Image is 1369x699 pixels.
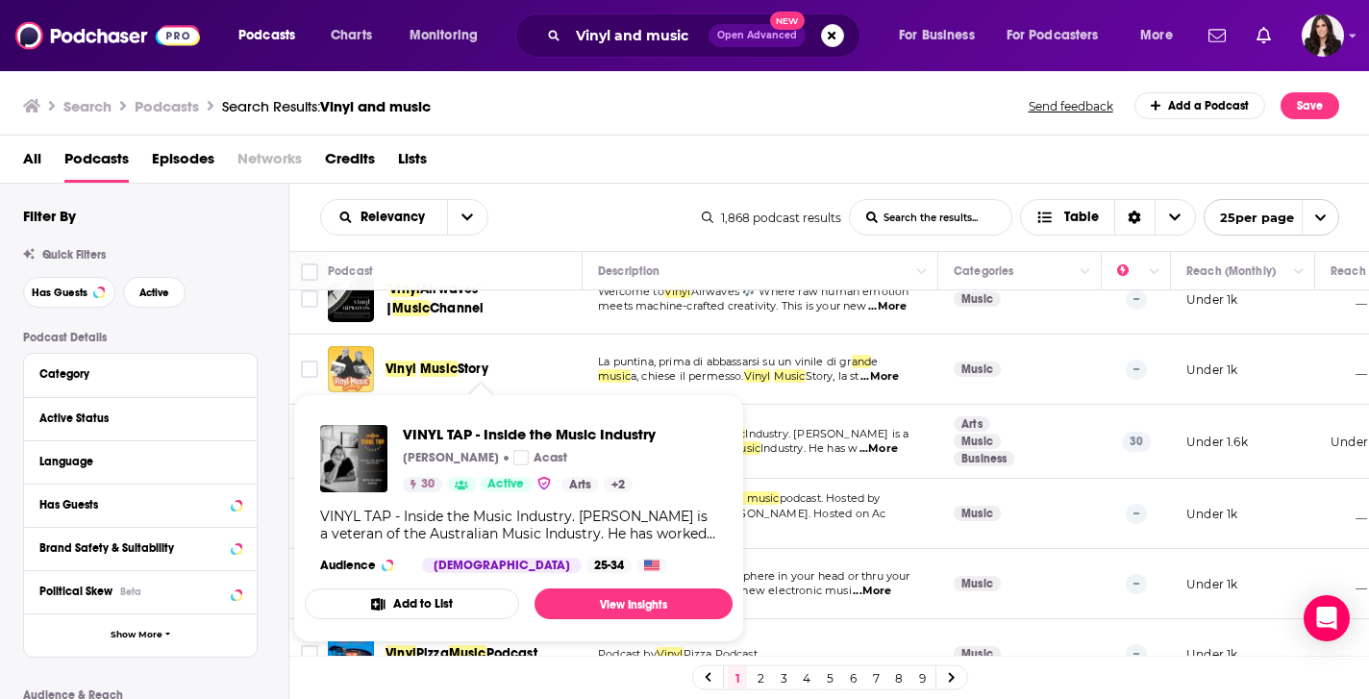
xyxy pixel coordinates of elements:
span: Quick Filters [42,248,106,262]
span: podcast. Hosted by [780,491,881,505]
button: Column Actions [1074,261,1097,284]
p: __ [1331,576,1367,592]
div: Language [39,455,229,468]
button: Has Guests [39,492,241,516]
span: Welcome to [598,285,664,298]
img: Podchaser - Follow, Share and Rate Podcasts [15,17,200,54]
a: "Vinyl Airwaves" | Music Channel [328,276,374,322]
input: Search podcasts, credits, & more... [568,20,709,51]
span: Music [729,441,760,455]
p: -- [1126,360,1147,379]
span: For Business [899,22,975,49]
span: Vinyl [744,369,771,383]
a: AcastAcast [513,450,567,465]
a: Music [954,362,1001,377]
span: Channel [430,300,484,316]
div: Reach (Monthly) [1186,260,1276,283]
span: Table [1064,211,1099,224]
a: Add a Podcast [1134,92,1266,119]
button: Choose View [1020,199,1196,236]
span: Toggle select row [301,290,318,308]
a: Podcasts [64,143,129,183]
p: -- [1126,289,1147,309]
a: Show notifications dropdown [1249,19,1279,52]
a: 3 [774,666,793,689]
a: Credits [325,143,375,183]
span: Active [139,287,169,298]
div: [DEMOGRAPHIC_DATA] [422,558,582,573]
span: New [770,12,805,30]
a: "VinylAirwaves" |MusicChannel [386,280,576,318]
button: Active [123,277,186,308]
img: User Profile [1302,14,1344,57]
button: open menu [994,20,1127,51]
p: Acast [534,450,567,465]
span: ...More [859,441,898,457]
span: ...More [868,299,907,314]
span: music [598,369,631,383]
div: Search podcasts, credits, & more... [534,13,879,58]
h2: Filter By [23,207,76,225]
p: Under 1k [1186,506,1237,522]
span: Open Advanced [717,31,797,40]
span: Music [392,300,430,316]
p: 30 [1122,432,1151,451]
button: Brand Safety & Suitability [39,536,241,560]
span: 25 per page [1205,203,1294,233]
span: Vinyl [664,285,691,298]
img: Vinyl Music Story [328,346,374,392]
span: More [1140,22,1173,49]
span: Industry. [PERSON_NAME] is a [745,427,909,440]
div: Active Status [39,412,229,425]
a: Music [954,434,1001,449]
button: Category [39,362,241,386]
span: Active [487,475,524,494]
div: VINYL TAP - Inside the Music Industry. [PERSON_NAME] is a veteran of the Australian Music Industr... [320,508,717,542]
p: -- [1126,504,1147,523]
div: Podcast [328,260,373,283]
a: Active [480,477,532,492]
span: Airwaves 🎶 Where raw human emotion [691,285,909,298]
a: VinylMusicStory [386,360,488,379]
a: All [23,143,41,183]
button: Column Actions [1287,261,1310,284]
span: ...More [860,369,899,385]
span: Episodes [152,143,214,183]
a: View Insights [535,588,733,619]
a: 1 [728,666,747,689]
img: Vinyl Pizza Music Podcast [328,631,374,677]
p: Under 1k [1186,646,1237,662]
a: Arts [954,416,990,432]
button: open menu [447,200,487,235]
span: Has Guests [32,287,87,298]
h3: Audience [320,558,407,573]
div: Description [598,260,660,283]
h3: Podcasts [135,97,199,115]
span: La puntina, prima di abbassarsi su un vinile di gr [598,355,852,368]
button: open menu [321,211,447,224]
button: Column Actions [910,261,933,284]
p: Under 1k [1186,291,1237,308]
button: Show More [24,613,257,657]
span: Story, la st [806,369,859,383]
button: Has Guests [23,277,115,308]
span: and [852,355,872,368]
button: open menu [885,20,999,51]
div: Brand Safety & Suitability [39,541,225,555]
p: __ [1331,291,1367,308]
a: Arts [561,477,599,492]
button: Language [39,449,241,473]
div: 1,868 podcast results [702,211,841,225]
p: Under 1k [1186,362,1237,378]
p: Podcast Details [23,331,258,344]
a: Music [954,646,1001,662]
div: Open Intercom Messenger [1304,595,1350,641]
button: Column Actions [1143,261,1166,284]
button: Active Status [39,406,241,430]
a: Music [954,576,1001,591]
span: Toggle select row [301,361,318,378]
span: Music [774,369,806,383]
span: ...More [853,584,891,599]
